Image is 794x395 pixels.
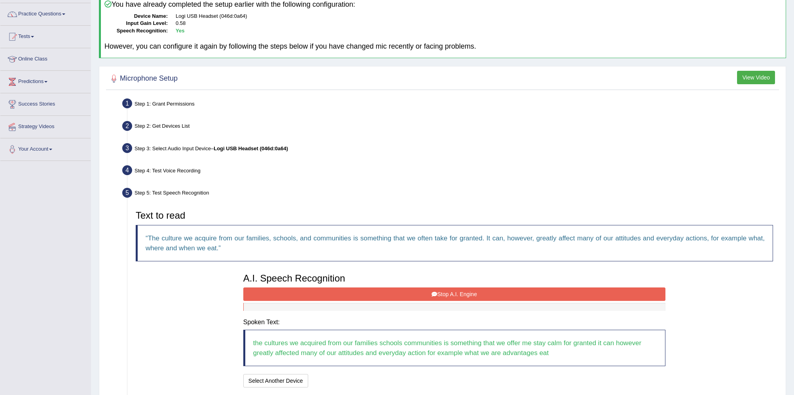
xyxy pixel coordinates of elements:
h2: Microphone Setup [108,73,178,85]
div: Step 3: Select Audio Input Device [119,141,782,158]
dd: 0.58 [176,20,782,27]
a: Practice Questions [0,3,91,23]
q: The culture we acquire from our families, schools, and communities is something that we often tak... [146,234,765,252]
h3: A.I. Speech Recognition [243,273,665,283]
button: Select Another Device [243,374,308,387]
div: Step 2: Get Devices List [119,119,782,136]
h3: Text to read [136,210,773,221]
blockquote: the cultures we acquired from our families schools communities is something that we offer me stay... [243,330,665,366]
b: Yes [176,28,184,34]
a: Online Class [0,48,91,68]
div: Step 4: Test Voice Recording [119,163,782,180]
dt: Input Gain Level: [104,20,168,27]
a: Success Stories [0,93,91,113]
h4: However, you can configure it again by following the steps below if you have changed mic recently... [104,43,782,51]
button: View Video [737,71,775,84]
h4: Spoken Text: [243,319,665,326]
dt: Speech Recognition: [104,27,168,35]
div: Step 5: Test Speech Recognition [119,185,782,203]
dd: Logi USB Headset (046d:0a64) [176,13,782,20]
div: Step 1: Grant Permissions [119,96,782,113]
a: Your Account [0,138,91,158]
a: Predictions [0,71,91,91]
a: Strategy Videos [0,116,91,136]
button: Stop A.I. Engine [243,287,665,301]
span: – [211,146,288,151]
b: Logi USB Headset (046d:0a64) [214,146,288,151]
dt: Device Name: [104,13,168,20]
a: Tests [0,26,91,45]
h4: You have already completed the setup earlier with the following configuration: [104,0,782,9]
